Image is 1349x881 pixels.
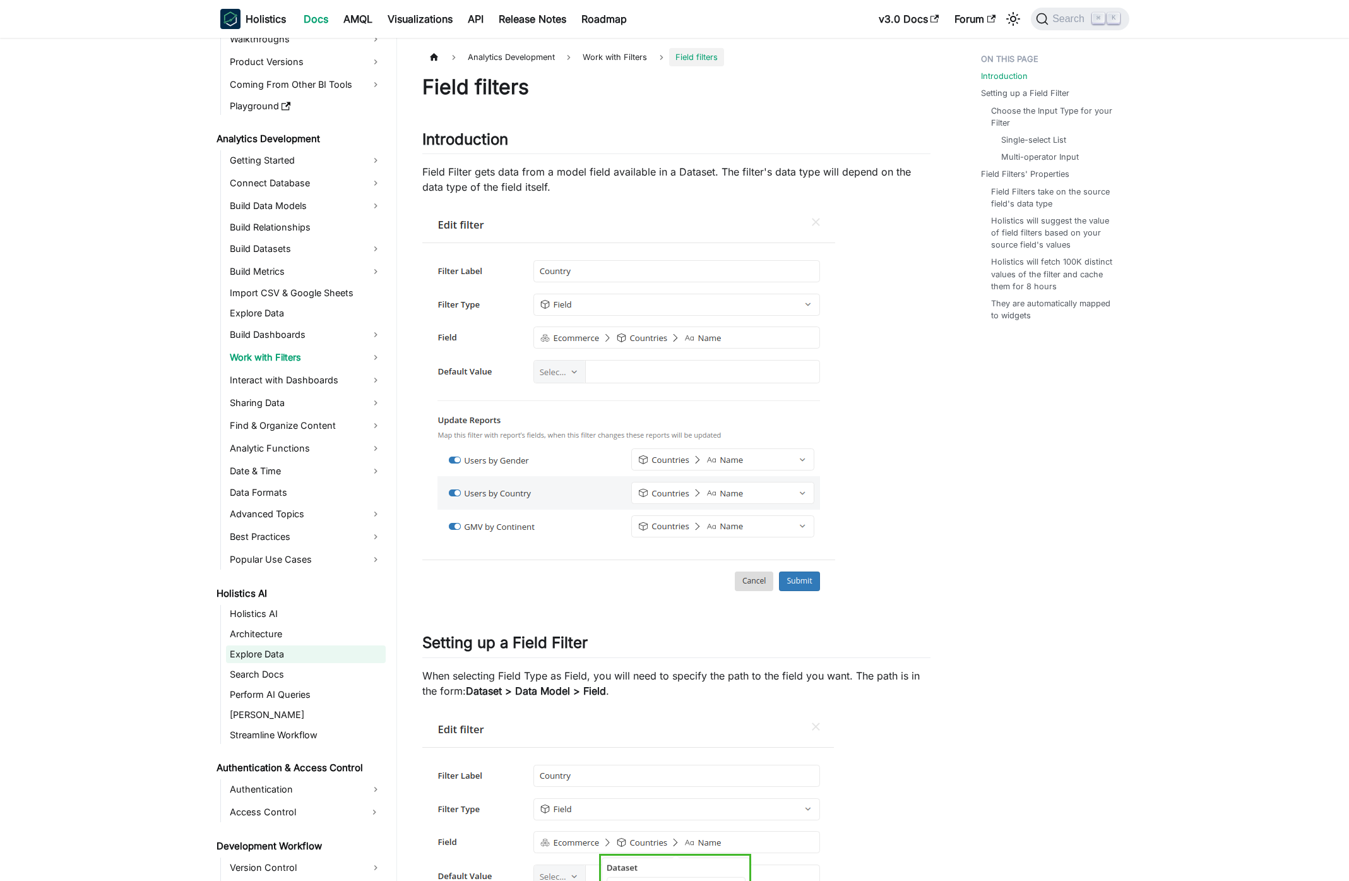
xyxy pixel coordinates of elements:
a: Walkthroughs [226,29,386,49]
a: Date & Time [226,461,386,481]
a: Holistics will fetch 100K distinct values of the filter and cache them for 8 hours [991,256,1117,292]
b: Holistics [246,11,286,27]
p: When selecting Field Type as Field, you will need to specify the path to the field you want. The ... [422,668,930,698]
a: API [460,9,491,29]
a: AMQL [336,9,380,29]
kbd: ⌘ [1092,13,1105,24]
a: Build Dashboards [226,325,386,345]
img: Holistics [220,9,241,29]
a: Build Relationships [226,219,386,236]
a: Find & Organize Content [226,416,386,436]
a: Explore Data [226,304,386,322]
strong: Dataset > Data Model > Field [466,685,606,697]
a: Forum [947,9,1003,29]
a: They are automatically mapped to widgets [991,297,1117,321]
a: Perform AI Queries [226,686,386,704]
a: Coming From Other BI Tools [226,75,386,95]
a: Getting Started [226,150,386,171]
a: Popular Use Cases [226,549,386,570]
button: Search (Command+K) [1031,8,1129,30]
a: Explore Data [226,645,386,663]
a: Advanced Topics [226,504,386,524]
kbd: K [1107,13,1120,24]
a: Best Practices [226,527,386,547]
a: Version Control [226,858,386,878]
a: Build Data Models [226,196,386,216]
a: Choose the Input Type for your Filter [991,105,1117,129]
a: Home page [422,48,446,66]
a: Search Docs [226,666,386,683]
a: Build Datasets [226,239,386,259]
a: Introduction [981,70,1028,82]
a: Setting up a Field Filter [981,87,1069,99]
a: Import CSV & Google Sheets [226,284,386,302]
a: Roadmap [574,9,634,29]
h1: Field filters [422,75,930,100]
a: Interact with Dashboards [226,370,386,390]
a: Product Versions [226,52,386,72]
a: [PERSON_NAME] [226,706,386,724]
a: Field Filters' Properties [981,168,1069,180]
a: Development Workflow [213,837,386,855]
a: Build Metrics [226,261,386,282]
button: Expand sidebar category 'Access Control' [363,802,386,822]
a: Holistics AI [226,605,386,623]
a: Work with Filters [226,347,386,368]
a: Authentication & Access Control [213,759,386,777]
nav: Docs sidebar [208,38,397,881]
span: Analytics Development [461,48,561,66]
a: Connect Database [226,173,386,193]
a: v3.0 Docs [871,9,947,29]
nav: Breadcrumbs [422,48,930,66]
a: Streamline Workflow [226,726,386,744]
a: Holistics will suggest the value of field filters based on your source field's values [991,215,1117,251]
span: Work with Filters [576,48,653,66]
a: Holistics AI [213,585,386,602]
span: Search [1049,13,1092,25]
a: Release Notes [491,9,574,29]
h2: Introduction [422,130,930,154]
a: HolisticsHolistics [220,9,286,29]
a: Single-select List [1001,134,1066,146]
a: Multi-operator Input [1001,151,1079,163]
p: Field Filter gets data from a model field available in a Dataset. The filter's data type will dep... [422,164,930,195]
button: Switch between dark and light mode (currently light mode) [1003,9,1023,29]
a: Data Formats [226,484,386,501]
a: Docs [296,9,336,29]
a: Analytic Functions [226,438,386,458]
h2: Setting up a Field Filter [422,633,930,657]
a: Sharing Data [226,393,386,413]
a: Playground [226,97,386,115]
a: Access Control [226,802,363,822]
a: Authentication [226,779,386,800]
a: Visualizations [380,9,460,29]
a: Field Filters take on the source field's data type [991,186,1117,210]
a: Analytics Development [213,130,386,148]
span: Field filters [669,48,724,66]
a: Architecture [226,625,386,643]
